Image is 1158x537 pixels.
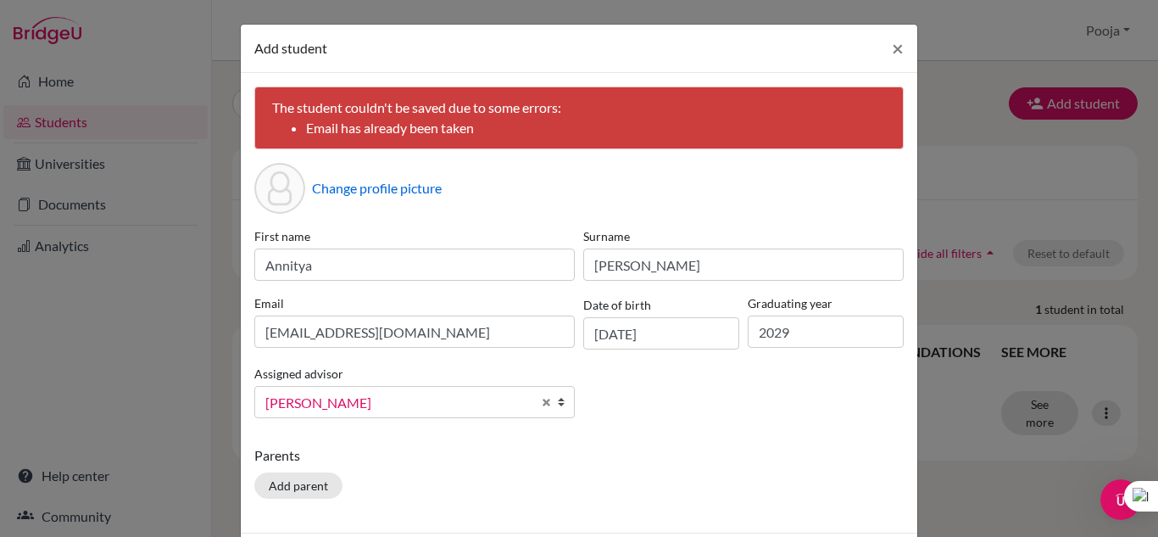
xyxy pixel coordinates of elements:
[254,87,904,149] div: The student couldn't be saved due to some errors:
[306,118,886,138] li: Email has already been taken
[265,392,532,414] span: [PERSON_NAME]
[583,227,904,245] label: Surname
[254,473,342,499] button: Add parent
[892,36,904,60] span: ×
[254,445,904,466] p: Parents
[1100,479,1141,520] iframe: Intercom live chat
[254,163,305,214] div: Profile picture
[254,227,575,245] label: First name
[583,317,739,350] input: dd/mm/yyyy
[583,296,651,314] label: Date of birth
[254,40,327,56] span: Add student
[254,294,575,312] label: Email
[878,25,917,72] button: Close
[254,365,343,383] label: Assigned advisor
[748,294,904,312] label: Graduating year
